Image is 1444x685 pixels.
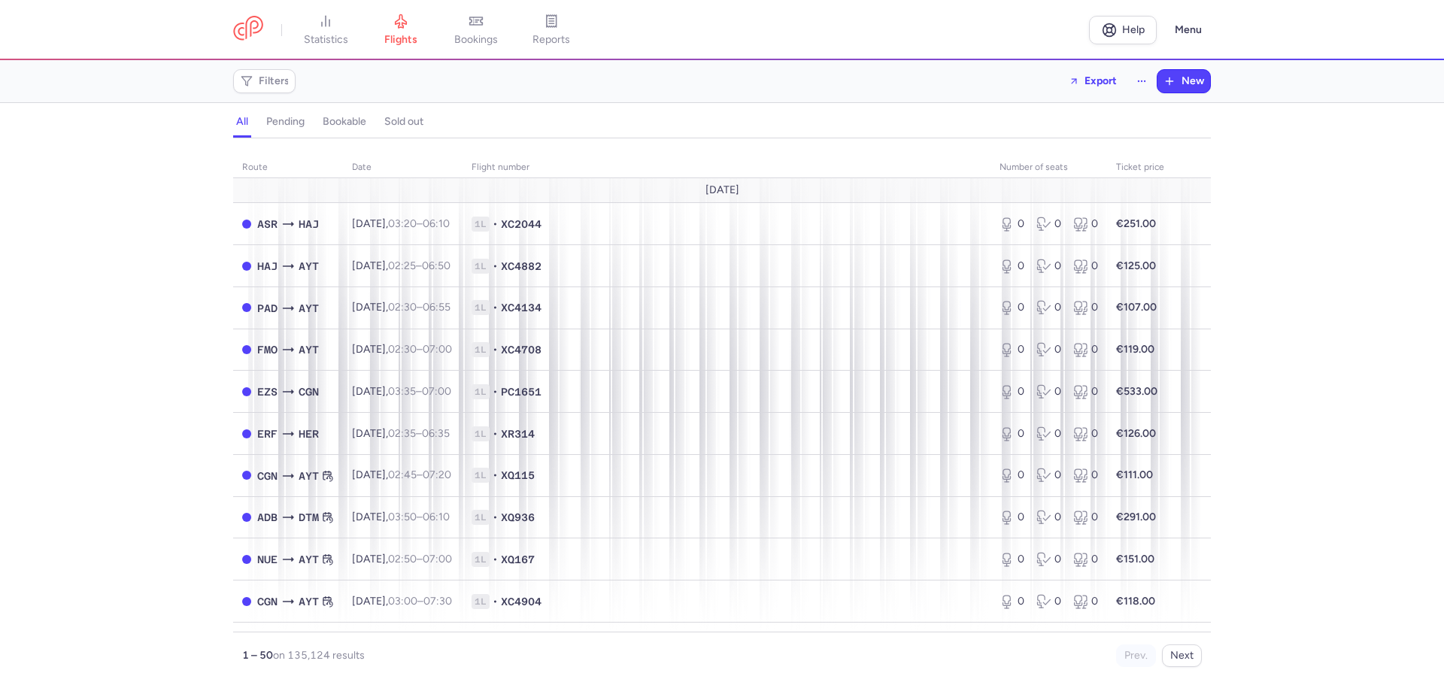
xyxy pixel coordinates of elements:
[233,156,343,179] th: route
[501,426,535,441] span: XR314
[388,259,416,272] time: 02:25
[266,115,305,129] h4: pending
[1000,300,1024,315] div: 0
[423,217,450,230] time: 06:10
[532,33,570,47] span: reports
[388,511,417,523] time: 03:50
[501,384,541,399] span: PC1651
[299,426,319,442] span: HER
[1073,342,1098,357] div: 0
[423,343,452,356] time: 07:00
[1036,594,1061,609] div: 0
[299,383,319,400] span: CGN
[1116,644,1156,667] button: Prev.
[343,156,463,179] th: date
[1000,342,1024,357] div: 0
[1116,595,1155,608] strong: €118.00
[472,510,490,525] span: 1L
[233,16,263,44] a: CitizenPlane red outlined logo
[493,300,498,315] span: •
[304,33,348,47] span: statistics
[388,595,417,608] time: 03:00
[1000,259,1024,274] div: 0
[388,427,450,440] span: –
[493,384,498,399] span: •
[501,510,535,525] span: XQ936
[259,75,290,87] span: Filters
[1073,259,1098,274] div: 0
[363,14,438,47] a: flights
[388,343,452,356] span: –
[1073,510,1098,525] div: 0
[1122,24,1145,35] span: Help
[1116,385,1157,398] strong: €533.00
[388,385,451,398] span: –
[472,594,490,609] span: 1L
[1000,552,1024,567] div: 0
[501,468,535,483] span: XQ115
[423,553,452,565] time: 07:00
[352,259,450,272] span: [DATE],
[493,468,498,483] span: •
[422,385,451,398] time: 07:00
[423,511,450,523] time: 06:10
[388,343,417,356] time: 02:30
[273,649,365,662] span: on 135,124 results
[1059,69,1127,93] button: Export
[299,509,319,526] span: DTM
[472,259,490,274] span: 1L
[388,217,450,230] span: –
[1036,300,1061,315] div: 0
[1116,301,1157,314] strong: €107.00
[299,300,319,317] span: AYT
[257,258,278,274] span: HAJ
[1036,384,1061,399] div: 0
[1036,552,1061,567] div: 0
[257,300,278,317] span: PAD
[257,593,278,610] span: CGN
[323,115,366,129] h4: bookable
[257,468,278,484] span: CGN
[493,259,498,274] span: •
[1116,468,1153,481] strong: €111.00
[1073,594,1098,609] div: 0
[299,551,319,568] span: AYT
[1073,468,1098,483] div: 0
[257,509,278,526] span: ADB
[501,300,541,315] span: XC4134
[1116,343,1154,356] strong: €119.00
[352,427,450,440] span: [DATE],
[1089,16,1157,44] a: Help
[423,595,452,608] time: 07:30
[1073,384,1098,399] div: 0
[472,384,490,399] span: 1L
[1036,426,1061,441] div: 0
[472,468,490,483] span: 1L
[454,33,498,47] span: bookings
[1116,427,1156,440] strong: €126.00
[1116,217,1156,230] strong: €251.00
[1157,70,1210,92] button: New
[1000,217,1024,232] div: 0
[1036,510,1061,525] div: 0
[705,184,739,196] span: [DATE]
[388,385,416,398] time: 03:35
[234,70,295,92] button: Filters
[1036,259,1061,274] div: 0
[299,258,319,274] span: AYT
[388,427,416,440] time: 02:35
[388,468,417,481] time: 02:45
[352,511,450,523] span: [DATE],
[472,342,490,357] span: 1L
[472,300,490,315] span: 1L
[422,259,450,272] time: 06:50
[423,301,450,314] time: 06:55
[493,342,498,357] span: •
[257,216,278,232] span: ASR
[493,594,498,609] span: •
[1073,426,1098,441] div: 0
[1036,468,1061,483] div: 0
[257,551,278,568] span: NUE
[388,259,450,272] span: –
[1000,510,1024,525] div: 0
